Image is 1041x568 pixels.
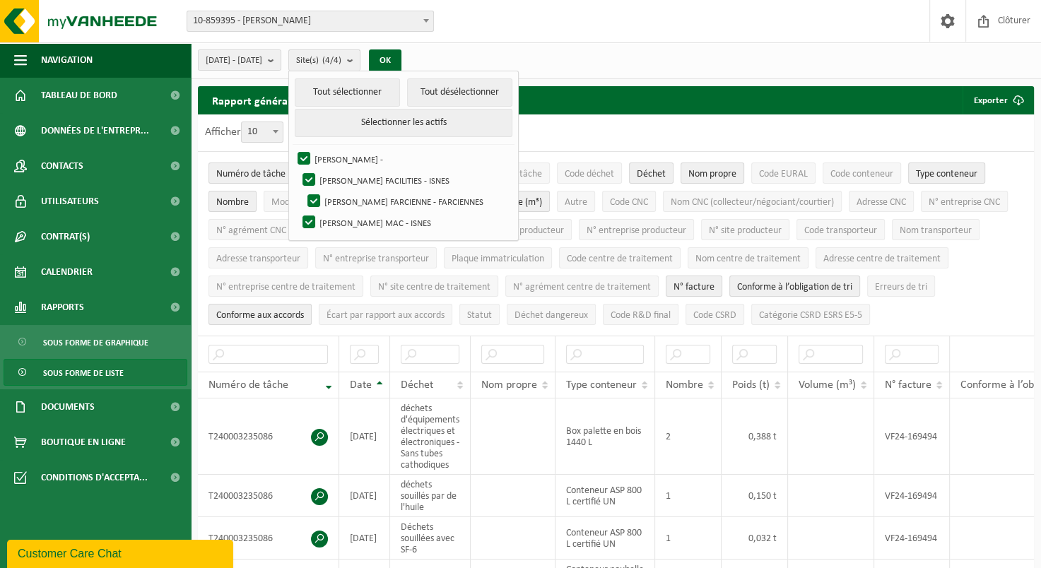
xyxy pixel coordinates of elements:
span: Code CSRD [693,310,736,321]
label: Afficher éléments [205,126,333,138]
span: Déchet [401,379,433,391]
button: N° agrément CNCN° agrément CNC: Activate to sort [208,219,294,240]
td: T240003235086 [198,475,339,517]
button: N° entreprise transporteurN° entreprise transporteur: Activate to sort [315,247,437,268]
button: Sélectionner les actifs [295,109,512,137]
span: N° site centre de traitement [378,282,490,292]
td: Conteneur ASP 800 L certifié UN [555,517,655,560]
button: Code transporteurCode transporteur: Activate to sort [796,219,885,240]
span: Erreurs de tri [875,282,927,292]
button: Catégorie CSRD ESRS E5-5Catégorie CSRD ESRS E5-5: Activate to sort [751,304,870,325]
button: Déchet dangereux : Activate to sort [507,304,596,325]
span: Adresse CNC [857,197,906,208]
span: Documents [41,389,95,425]
span: Déchet dangereux [514,310,588,321]
span: Conforme aux accords [216,310,304,321]
a: Sous forme de liste [4,359,187,386]
span: Contrat(s) [41,219,90,254]
span: N° facture [674,282,714,292]
span: Type conteneur [916,169,977,179]
button: Conforme aux accords : Activate to sort [208,304,312,325]
button: Nom centre de traitementNom centre de traitement: Activate to sort [688,247,808,268]
button: Nom CNC (collecteur/négociant/courtier)Nom CNC (collecteur/négociant/courtier): Activate to sort [663,191,842,212]
button: Erreurs de triErreurs de tri: Activate to sort [867,276,935,297]
span: N° facture [885,379,931,391]
button: Écart par rapport aux accordsÉcart par rapport aux accords: Activate to sort [319,304,452,325]
span: [DATE] - [DATE] [206,50,262,71]
span: Adresse centre de traitement [823,254,941,264]
span: N° site producteur [709,225,782,236]
iframe: chat widget [7,537,236,568]
td: 1 [655,475,722,517]
td: 0,150 t [722,475,788,517]
span: Écart par rapport aux accords [327,310,445,321]
span: Autre [565,197,587,208]
button: Nom propreNom propre: Activate to sort [681,162,744,184]
span: Code déchet [565,169,614,179]
td: 0,032 t [722,517,788,560]
button: AutreAutre: Activate to sort [557,191,595,212]
button: Code CSRDCode CSRD: Activate to sort [686,304,744,325]
span: Code transporteur [804,225,877,236]
td: T240003235086 [198,517,339,560]
span: N° entreprise producteur [587,225,686,236]
span: N° entreprise centre de traitement [216,282,355,292]
button: N° entreprise centre de traitementN° entreprise centre de traitement: Activate to sort [208,276,363,297]
td: VF24-169494 [874,517,950,560]
span: Numéro de tâche [208,379,288,391]
span: Code CNC [610,197,648,208]
span: Adresse producteur [486,225,564,236]
button: N° site producteurN° site producteur : Activate to sort [701,219,789,240]
button: Nom transporteurNom transporteur: Activate to sort [892,219,980,240]
count: (4/4) [322,56,341,65]
button: Type conteneurType conteneur: Activate to sort [908,162,985,184]
span: Code conteneur [830,169,893,179]
td: déchets souillés par de l'huile [390,475,471,517]
span: Nom centre de traitement [695,254,801,264]
td: [DATE] [339,398,390,475]
button: Code EURALCode EURAL: Activate to sort [751,162,816,184]
span: Nombre [216,197,249,208]
span: 10 [242,122,283,142]
button: [DATE] - [DATE] [198,49,281,71]
button: Mode de traitementMode de traitement: Activate to sort [264,191,360,212]
span: Déchet [637,169,666,179]
button: Code CNCCode CNC: Activate to sort [602,191,656,212]
td: 0,388 t [722,398,788,475]
span: Boutique en ligne [41,425,126,460]
td: [DATE] [339,517,390,560]
span: Poids (t) [732,379,770,391]
button: NombreNombre: Activate to sort [208,191,257,212]
button: Code déchetCode déchet: Activate to sort [557,162,622,184]
span: Sous forme de liste [43,360,124,386]
button: Adresse CNCAdresse CNC: Activate to sort [849,191,914,212]
span: Nombre [666,379,703,391]
td: VF24-169494 [874,475,950,517]
label: [PERSON_NAME] FARCIENNE - FARCIENNES [305,191,512,212]
span: Statut [467,310,492,321]
td: 2 [655,398,722,475]
button: Tout désélectionner [407,78,512,107]
button: N° agrément centre de traitementN° agrément centre de traitement: Activate to sort [505,276,659,297]
a: Sous forme de graphique [4,329,187,355]
button: Adresse producteurAdresse producteur: Activate to sort [478,219,572,240]
span: Volume (m³) [799,379,856,391]
span: Code R&D final [611,310,671,321]
button: N° factureN° facture: Activate to sort [666,276,722,297]
span: Sous forme de graphique [43,329,148,356]
span: Rapports [41,290,84,325]
span: Nom propre [481,379,537,391]
span: 10-859395 - ELIA CRÉALYS [187,11,434,32]
button: Adresse centre de traitementAdresse centre de traitement: Activate to sort [816,247,948,268]
button: StatutStatut: Activate to sort [459,304,500,325]
span: Adresse transporteur [216,254,300,264]
span: Mode de traitement [271,197,353,208]
span: Nom propre [688,169,736,179]
span: 10 [241,122,283,143]
span: N° entreprise CNC [929,197,1000,208]
button: Code R&D finalCode R&amp;D final: Activate to sort [603,304,678,325]
button: Code conteneurCode conteneur: Activate to sort [823,162,901,184]
span: N° entreprise transporteur [323,254,429,264]
span: Données de l'entrepr... [41,113,149,148]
